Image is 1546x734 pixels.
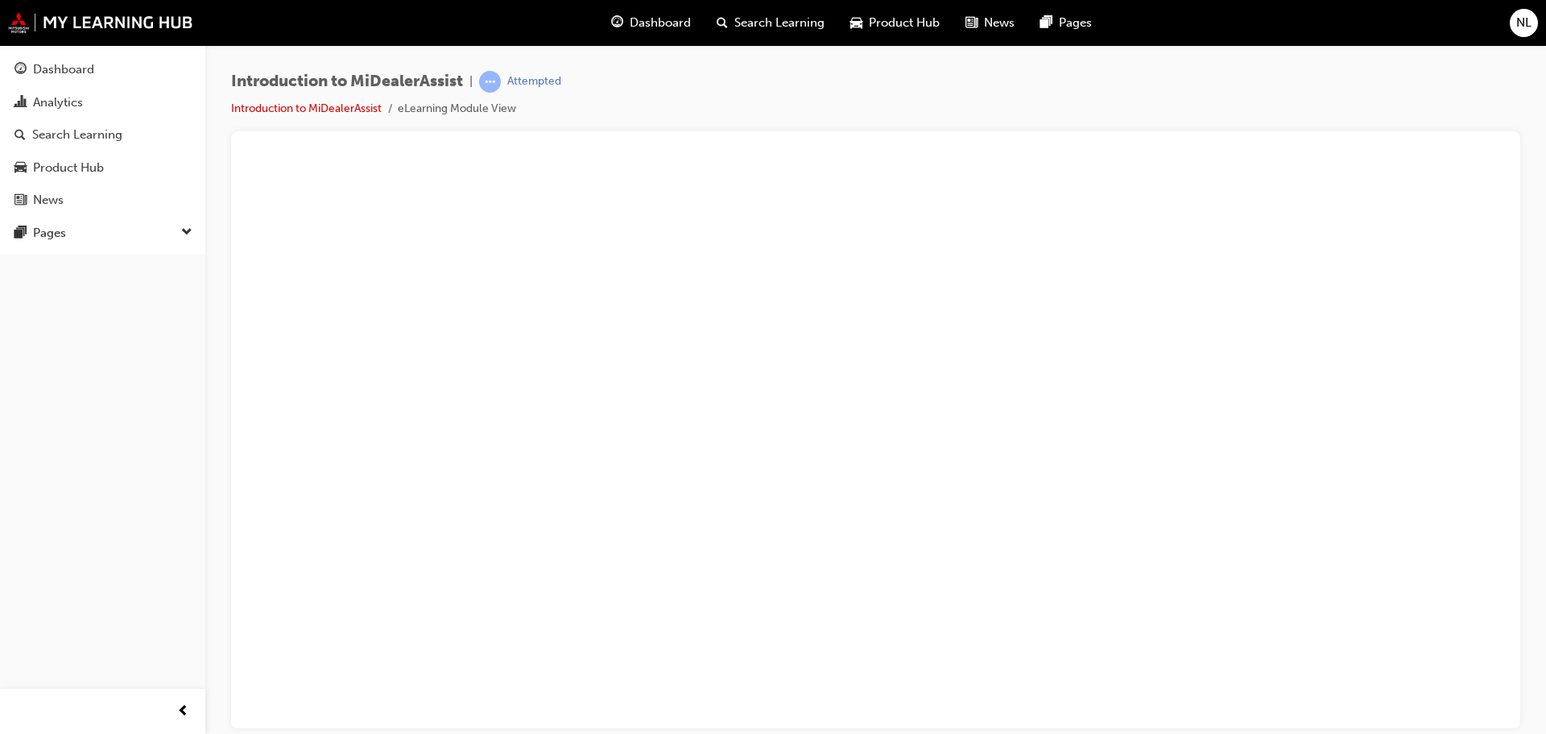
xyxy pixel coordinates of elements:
span: Search Learning [734,14,825,32]
span: Product Hub [869,14,940,32]
button: DashboardAnalyticsSearch LearningProduct HubNews [6,52,199,218]
span: news-icon [14,193,27,208]
span: Introduction to MiDealerAssist [231,73,463,91]
a: car-iconProduct Hub [837,6,953,39]
span: car-icon [850,13,862,33]
a: Introduction to MiDealerAssist [231,102,382,115]
span: news-icon [965,13,978,33]
span: guage-icon [14,63,27,77]
button: Pages [6,218,199,248]
a: guage-iconDashboard [598,6,704,39]
span: NL [1516,14,1532,32]
span: car-icon [14,161,27,176]
span: down-icon [181,222,192,243]
span: prev-icon [177,702,189,722]
img: mmal [8,12,193,33]
a: Dashboard [6,55,199,85]
a: Search Learning [6,120,199,150]
span: chart-icon [14,96,27,110]
span: search-icon [717,13,728,33]
a: Analytics [6,88,199,118]
span: guage-icon [611,13,623,33]
span: Pages [1059,14,1092,32]
span: | [469,73,473,91]
div: Product Hub [33,159,104,177]
button: NL [1510,9,1538,37]
div: Search Learning [32,126,122,144]
a: news-iconNews [953,6,1027,39]
span: learningRecordVerb_ATTEMPT-icon [479,71,501,93]
a: Product Hub [6,153,199,183]
div: News [33,191,64,209]
div: Dashboard [33,60,94,79]
span: News [984,14,1015,32]
a: search-iconSearch Learning [704,6,837,39]
span: search-icon [14,128,26,143]
span: pages-icon [14,226,27,241]
span: pages-icon [1040,13,1052,33]
div: Analytics [33,93,83,112]
div: Attempted [507,74,561,89]
a: News [6,185,199,215]
li: eLearning Module View [398,100,516,118]
span: Dashboard [630,14,691,32]
a: pages-iconPages [1027,6,1105,39]
div: Pages [33,224,66,243]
